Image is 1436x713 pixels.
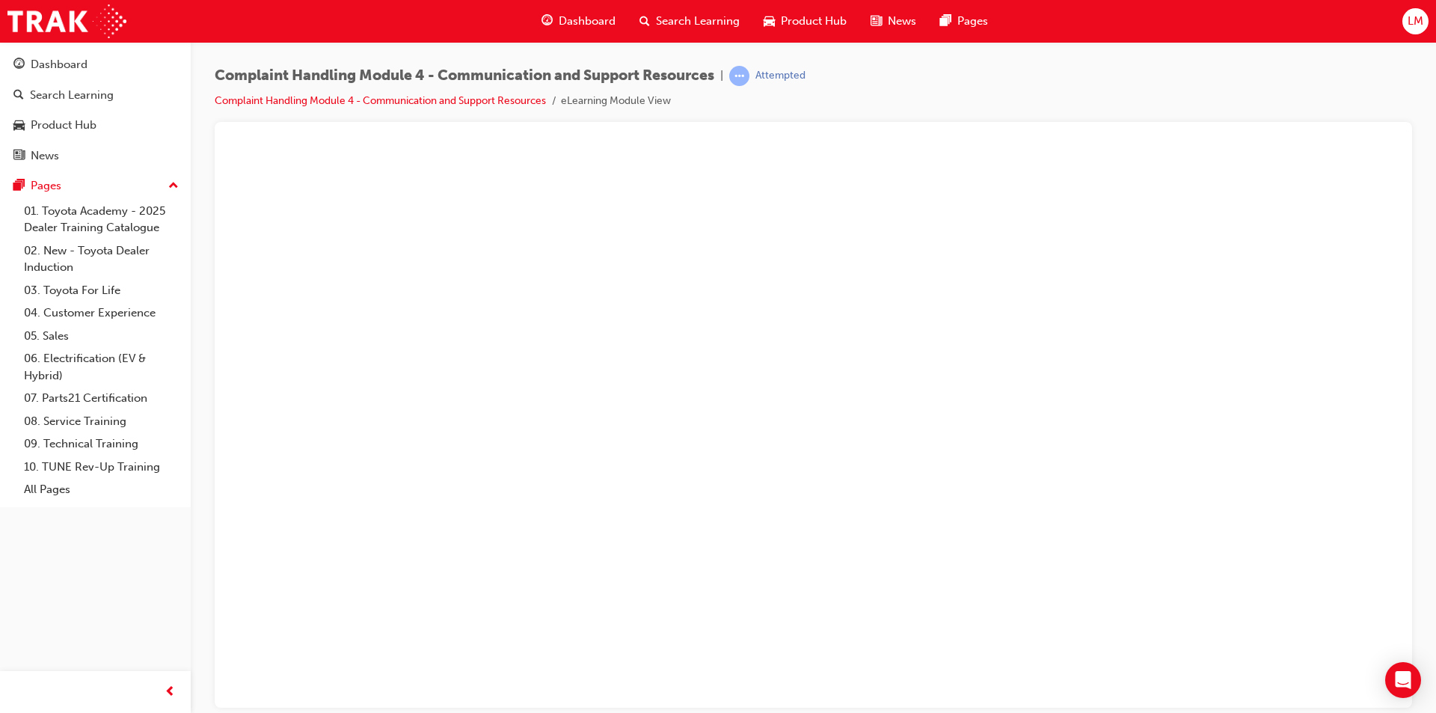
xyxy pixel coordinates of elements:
a: Product Hub [6,111,185,139]
a: 04. Customer Experience [18,302,185,325]
span: learningRecordVerb_ATTEMPT-icon [729,66,749,86]
a: guage-iconDashboard [530,6,628,37]
a: News [6,142,185,170]
a: 03. Toyota For Life [18,279,185,302]
span: news-icon [871,12,882,31]
a: 10. TUNE Rev-Up Training [18,456,185,479]
span: LM [1408,13,1423,30]
span: guage-icon [541,12,553,31]
span: pages-icon [940,12,951,31]
span: guage-icon [13,58,25,72]
div: Pages [31,177,61,195]
button: Pages [6,172,185,200]
span: Product Hub [781,13,847,30]
li: eLearning Module View [561,93,671,110]
a: pages-iconPages [928,6,1000,37]
a: Dashboard [6,51,185,79]
span: Search Learning [656,13,740,30]
div: Product Hub [31,117,96,134]
a: 05. Sales [18,325,185,348]
a: 01. Toyota Academy - 2025 Dealer Training Catalogue [18,200,185,239]
a: search-iconSearch Learning [628,6,752,37]
span: car-icon [764,12,775,31]
a: Search Learning [6,82,185,109]
span: search-icon [639,12,650,31]
div: News [31,147,59,165]
span: Pages [957,13,988,30]
a: 07. Parts21 Certification [18,387,185,410]
div: Attempted [755,69,806,83]
span: prev-icon [165,683,176,702]
a: car-iconProduct Hub [752,6,859,37]
span: pages-icon [13,180,25,193]
a: 02. New - Toyota Dealer Induction [18,239,185,279]
div: Open Intercom Messenger [1385,662,1421,698]
a: 09. Technical Training [18,432,185,456]
span: Dashboard [559,13,616,30]
span: up-icon [168,177,179,196]
span: news-icon [13,150,25,163]
a: news-iconNews [859,6,928,37]
a: Complaint Handling Module 4 - Communication and Support Resources [215,94,546,107]
span: | [720,67,723,85]
button: DashboardSearch LearningProduct HubNews [6,48,185,172]
a: All Pages [18,478,185,501]
a: 08. Service Training [18,410,185,433]
span: car-icon [13,119,25,132]
div: Search Learning [30,87,114,104]
span: News [888,13,916,30]
button: LM [1402,8,1429,34]
div: Dashboard [31,56,88,73]
span: Complaint Handling Module 4 - Communication and Support Resources [215,67,714,85]
img: Trak [7,4,126,38]
span: search-icon [13,89,24,102]
a: 06. Electrification (EV & Hybrid) [18,347,185,387]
